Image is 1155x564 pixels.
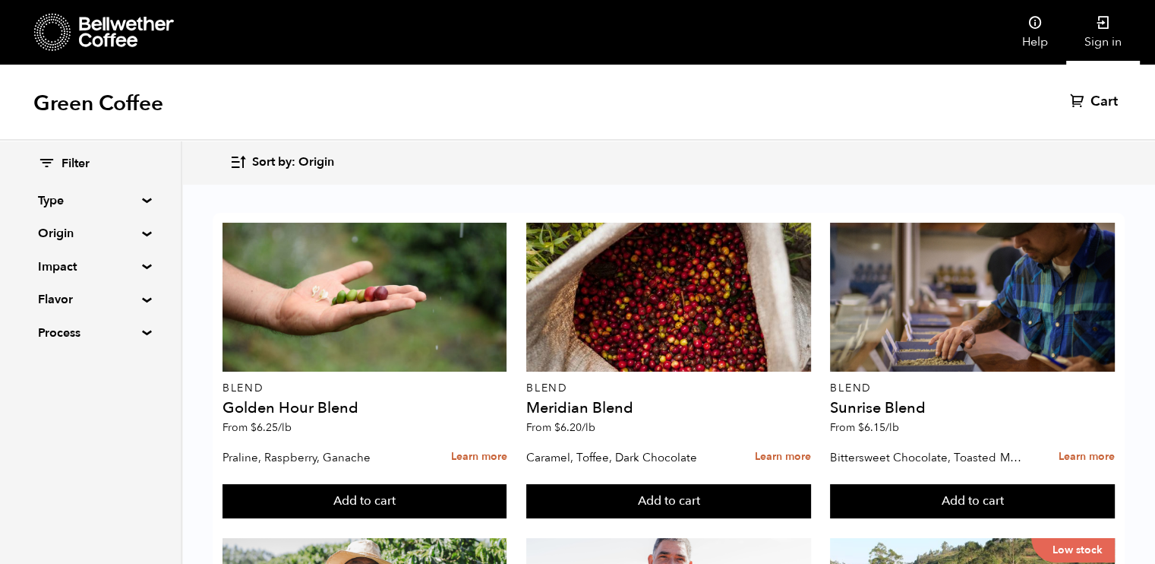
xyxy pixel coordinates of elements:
span: /lb [582,420,595,435]
span: /lb [885,420,899,435]
button: Add to cart [222,484,507,519]
summary: Flavor [38,290,143,309]
p: Blend [222,383,507,394]
span: Sort by: Origin [252,154,334,171]
a: Learn more [1059,441,1115,474]
button: Sort by: Origin [229,144,334,180]
p: Caramel, Toffee, Dark Chocolate [526,446,720,469]
span: From [830,420,899,435]
h4: Sunrise Blend [830,401,1115,416]
p: Praline, Raspberry, Ganache [222,446,416,469]
summary: Origin [38,224,143,242]
p: Blend [830,383,1115,394]
span: $ [554,420,560,435]
summary: Type [38,192,143,210]
a: Cart [1070,93,1122,111]
p: Low stock [1031,538,1115,562]
a: Learn more [755,441,811,474]
bdi: 6.25 [251,420,292,435]
a: Learn more [450,441,506,474]
button: Add to cart [526,484,811,519]
span: From [526,420,595,435]
summary: Process [38,324,143,342]
span: /lb [278,420,292,435]
p: Blend [526,383,811,394]
bdi: 6.15 [858,420,899,435]
bdi: 6.20 [554,420,595,435]
span: $ [251,420,257,435]
h1: Green Coffee [33,90,163,117]
button: Add to cart [830,484,1115,519]
span: $ [858,420,864,435]
span: Filter [62,156,90,173]
h4: Meridian Blend [526,401,811,416]
summary: Impact [38,258,143,276]
span: Cart [1090,93,1118,111]
h4: Golden Hour Blend [222,401,507,416]
span: From [222,420,292,435]
p: Bittersweet Chocolate, Toasted Marshmallow, Candied Orange, Praline [830,446,1024,469]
